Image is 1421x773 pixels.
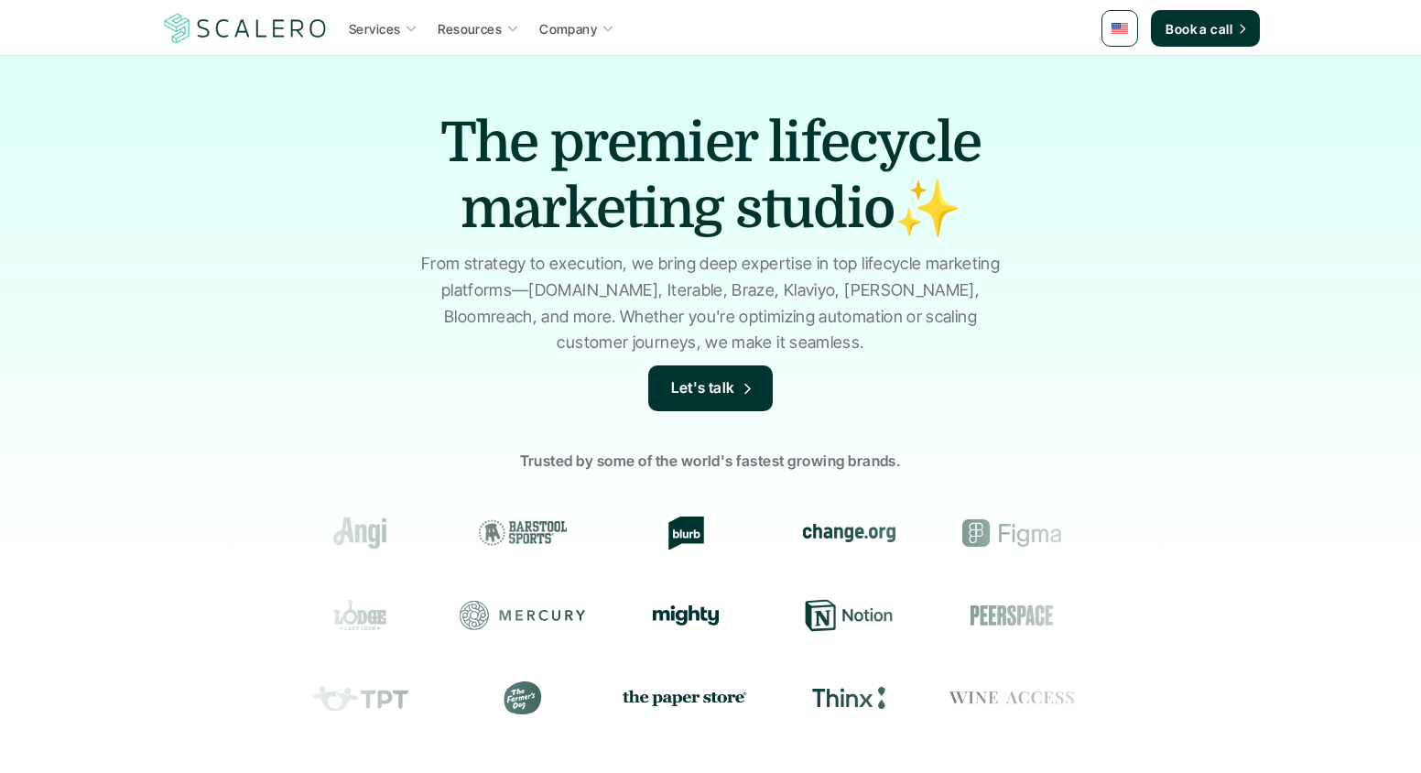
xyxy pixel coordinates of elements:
[438,19,502,38] p: Resources
[623,517,749,550] div: Blurb
[623,686,749,709] img: the paper store
[1151,10,1260,47] a: Book a call
[1131,522,1219,544] img: Groome
[1166,19,1232,38] p: Book a call
[460,517,586,550] div: Barstool
[413,251,1008,356] p: From strategy to execution, we bring deep expertise in top lifecycle marketing platforms—[DOMAIN_...
[623,605,749,626] div: Mighty Networks
[297,517,423,550] div: Angi
[786,681,912,714] div: Thinx
[671,376,735,400] p: Let's talk
[460,681,586,714] div: The Farmer's Dog
[349,19,400,38] p: Services
[1112,599,1238,632] div: Resy
[949,681,1075,714] div: Wine Access
[786,599,912,632] div: Notion
[949,599,1075,632] div: Peerspace
[297,681,423,714] div: Teachers Pay Teachers
[1112,681,1238,714] div: Prose
[161,12,330,45] a: Scalero company logo
[297,599,423,632] div: Lodge Cast Iron
[460,599,586,632] div: Mercury
[648,365,773,411] a: Let's talk
[539,19,597,38] p: Company
[161,11,330,46] img: Scalero company logo
[949,517,1075,550] div: Figma
[390,110,1031,242] h1: The premier lifecycle marketing studio✨
[786,517,912,550] div: change.org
